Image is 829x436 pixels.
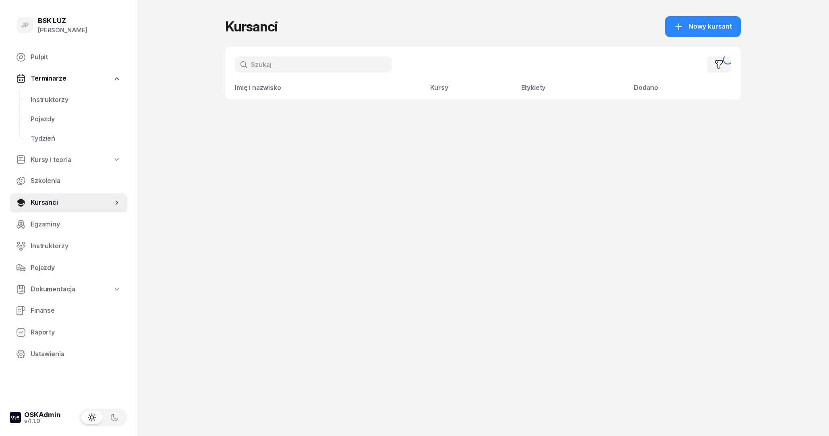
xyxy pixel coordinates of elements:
[10,69,127,88] a: Terminarze
[31,197,113,208] span: Kursanci
[31,284,75,295] span: Dokumentacja
[688,21,732,32] span: Nowy kursant
[10,215,127,234] a: Egzaminy
[21,22,29,29] span: JP
[665,16,741,37] button: Nowy kursant
[31,176,121,186] span: Szkolenia
[10,237,127,256] a: Instruktorzy
[516,82,629,100] th: Etykiety
[24,90,127,110] a: Instruktorzy
[31,52,121,62] span: Pulpit
[31,155,71,165] span: Kursy i teoria
[10,171,127,191] a: Szkolenia
[10,193,127,212] a: Kursanci
[31,114,121,125] span: Pojazdy
[10,258,127,278] a: Pojazdy
[31,73,66,84] span: Terminarze
[38,17,87,24] div: BSK LUZ
[10,345,127,364] a: Ustawienia
[10,280,127,299] a: Dokumentacja
[31,95,121,105] span: Instruktorzy
[425,82,516,100] th: Kursy
[10,151,127,169] a: Kursy i teoria
[38,25,87,35] div: [PERSON_NAME]
[10,323,127,342] a: Raporty
[31,349,121,359] span: Ustawienia
[225,82,425,100] th: Imię i nazwisko
[31,263,121,273] span: Pojazdy
[31,241,121,251] span: Instruktorzy
[31,133,121,144] span: Tydzień
[24,110,127,129] a: Pojazdy
[31,219,121,230] span: Egzaminy
[10,48,127,67] a: Pulpit
[31,327,121,338] span: Raporty
[24,418,61,424] div: v4.1.0
[31,305,121,316] span: Finanse
[24,411,61,418] div: OSKAdmin
[629,82,741,100] th: Dodano
[10,412,21,423] img: logo-xs-dark@2x.png
[235,56,392,73] input: Szukaj
[24,129,127,148] a: Tydzień
[10,301,127,320] a: Finanse
[225,19,278,34] h1: Kursanci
